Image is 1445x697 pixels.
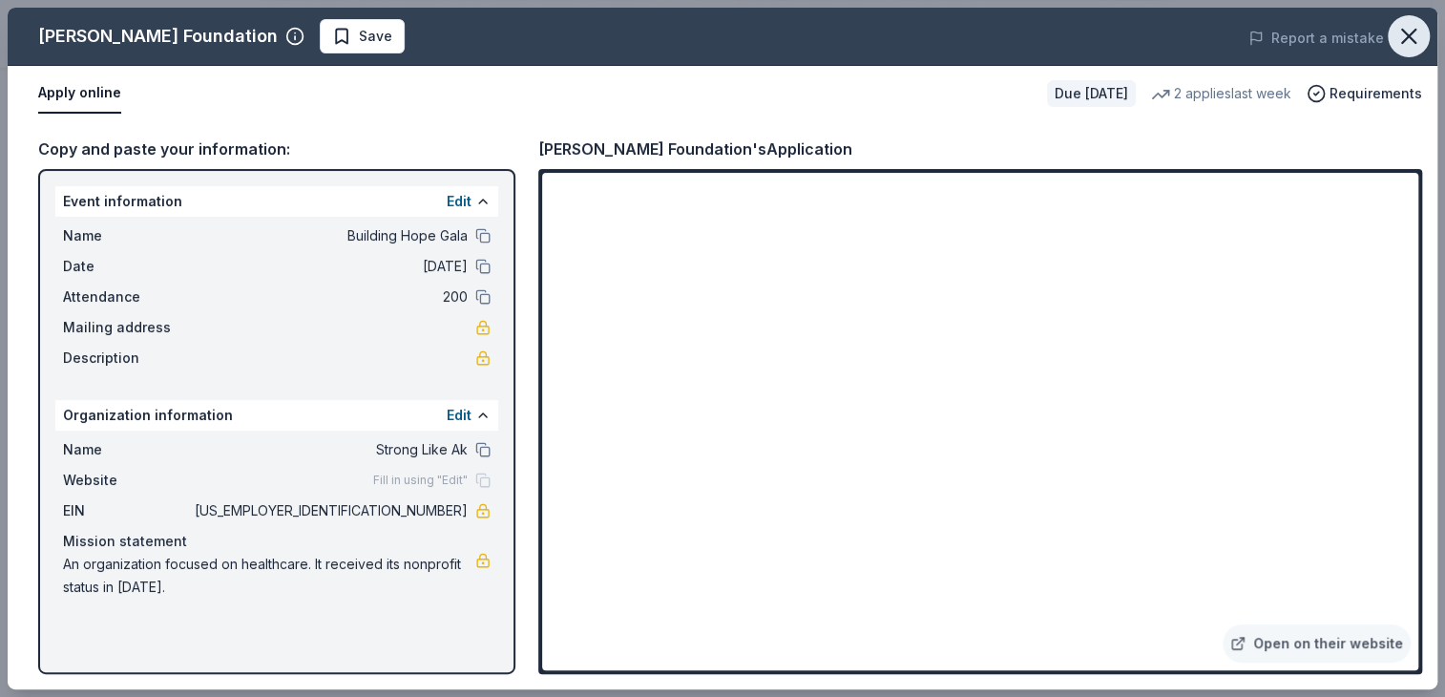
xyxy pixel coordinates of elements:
[63,347,191,370] span: Description
[1307,82,1422,105] button: Requirements
[447,404,471,427] button: Edit
[1151,82,1291,105] div: 2 applies last week
[55,400,498,431] div: Organization information
[63,499,191,522] span: EIN
[373,473,468,488] span: Fill in using "Edit"
[63,553,475,599] span: An organization focused on healthcare. It received its nonprofit status in [DATE].
[191,285,468,308] span: 200
[63,224,191,247] span: Name
[55,186,498,217] div: Event information
[63,530,491,553] div: Mission statement
[191,438,468,461] span: Strong Like Ak
[447,190,471,213] button: Edit
[63,285,191,308] span: Attendance
[63,469,191,492] span: Website
[38,74,121,114] button: Apply online
[191,224,468,247] span: Building Hope Gala
[191,255,468,278] span: [DATE]
[63,438,191,461] span: Name
[191,499,468,522] span: [US_EMPLOYER_IDENTIFICATION_NUMBER]
[538,137,852,161] div: [PERSON_NAME] Foundation's Application
[38,21,278,52] div: [PERSON_NAME] Foundation
[1248,27,1384,50] button: Report a mistake
[63,255,191,278] span: Date
[1047,80,1136,107] div: Due [DATE]
[320,19,405,53] button: Save
[1330,82,1422,105] span: Requirements
[63,316,191,339] span: Mailing address
[1223,624,1411,663] a: Open on their website
[359,25,392,48] span: Save
[38,137,515,161] div: Copy and paste your information:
